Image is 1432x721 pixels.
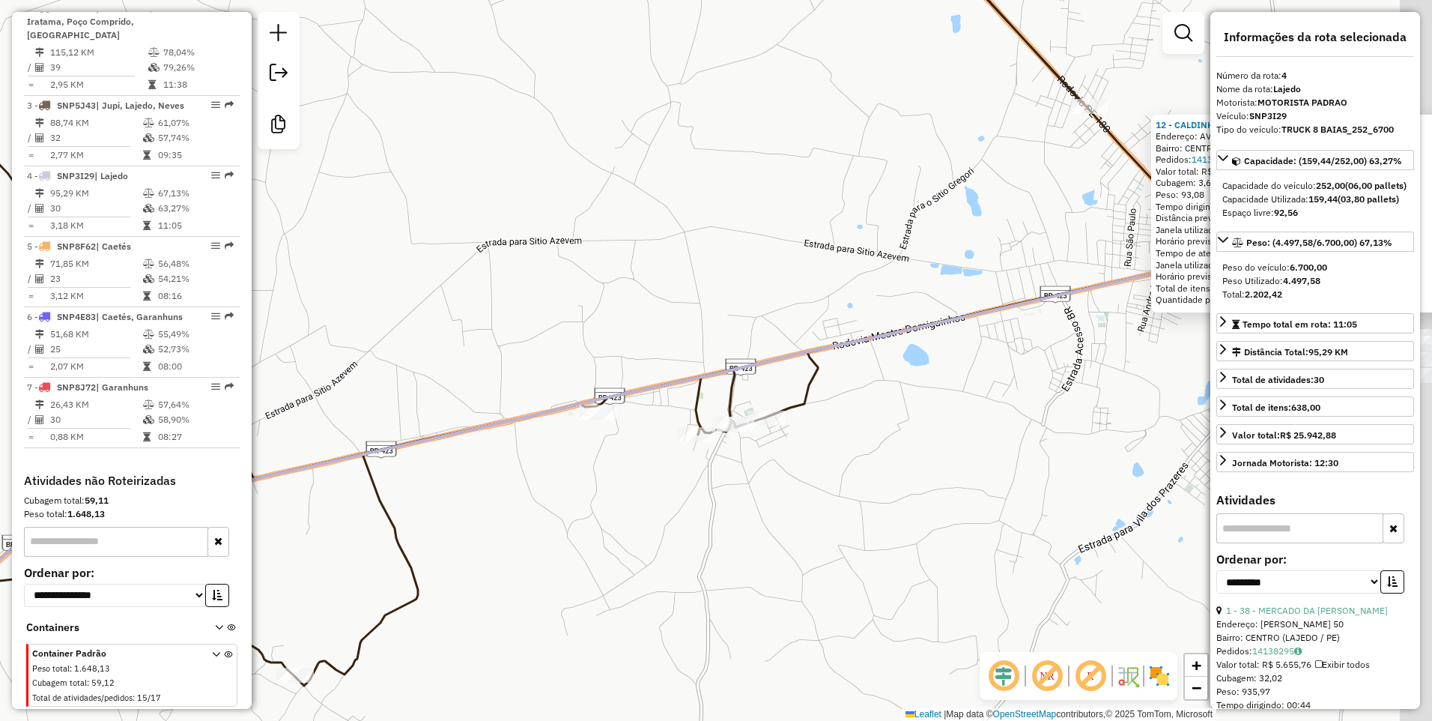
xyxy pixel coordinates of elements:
[74,663,110,674] span: 1.648,13
[143,151,151,160] i: Tempo total em rota
[1216,232,1414,252] a: Peso: (4.497,58/6.700,00) 67,13%
[27,271,34,286] td: /
[32,678,87,688] span: Cubagem total
[49,115,142,130] td: 88,74 KM
[1216,369,1414,389] a: Total de atividades:30
[1216,699,1414,712] div: Tempo dirigindo: 00:44
[944,709,946,720] span: |
[27,429,34,444] td: =
[1232,401,1320,414] div: Total de itens:
[1216,618,1414,631] div: Endereço: [PERSON_NAME] 50
[157,256,233,271] td: 56,48%
[143,133,154,142] i: % de utilização da cubagem
[1216,96,1414,109] div: Motorista:
[57,100,96,111] span: SNP5J43
[1222,179,1408,193] div: Capacidade do veículo:
[35,274,44,283] i: Total de Atividades
[1192,656,1201,675] span: +
[35,118,44,127] i: Distância Total
[1280,429,1336,441] strong: R$ 25.942,88
[157,342,233,357] td: 52,73%
[1156,119,1280,130] a: 12 - CALDINH ANCELMO BOX
[1252,645,1302,657] a: 14138295
[27,311,183,322] span: 6 -
[1345,180,1407,191] strong: (06,00 pallets)
[157,429,233,444] td: 08:27
[49,429,142,444] td: 0,88 KM
[27,2,153,40] span: | Canhotinho, Iratama, Poço Comprido, [GEOGRAPHIC_DATA]
[157,201,233,216] td: 63,27%
[157,271,233,286] td: 54,21%
[143,432,151,441] i: Tempo total em rota
[49,218,142,233] td: 3,18 KM
[211,312,220,321] em: Opções
[1308,193,1338,205] strong: 159,44
[1147,664,1171,688] img: Exibir/Ocultar setores
[87,678,89,688] span: :
[1216,672,1414,685] div: Cubagem: 32,02
[1216,150,1414,170] a: Capacidade: (159,44/252,00) 63,27%
[27,170,128,181] span: 4 -
[1232,429,1336,442] div: Valor total:
[49,289,142,304] td: 3,12 KM
[143,221,151,230] i: Tempo total em rota
[49,412,142,427] td: 30
[1185,677,1207,699] a: Zoom out
[1216,341,1414,361] a: Distância Total:95,29 KM
[1308,346,1348,358] span: 95,29 KM
[225,312,234,321] em: Rota exportada
[24,474,240,488] h4: Atividades não Roteirizadas
[35,259,44,268] i: Distância Total
[143,330,154,339] i: % de utilização do peso
[49,148,142,163] td: 2,77 KM
[27,100,184,111] span: 3 -
[27,148,34,163] td: =
[143,400,154,409] i: % de utilização do peso
[264,18,294,52] a: Nova sessão e pesquisa
[1290,262,1327,273] strong: 6.700,00
[57,2,96,13] span: SNP6E43
[35,345,44,354] i: Total de Atividades
[157,359,233,374] td: 08:00
[27,218,34,233] td: =
[143,189,154,198] i: % de utilização do peso
[27,77,34,92] td: =
[35,133,44,142] i: Total de Atividades
[27,130,34,145] td: /
[157,218,233,233] td: 11:05
[1216,493,1414,507] h4: Atividades
[143,274,154,283] i: % de utilização da cubagem
[148,48,160,57] i: % de utilização do peso
[143,415,154,424] i: % de utilização da cubagem
[211,241,220,250] em: Opções
[157,327,233,342] td: 55,49%
[1316,180,1345,191] strong: 252,00
[157,397,233,412] td: 57,64%
[1216,82,1414,96] div: Nome da rota:
[148,80,156,89] i: Tempo total em rota
[157,130,233,145] td: 57,74%
[133,693,135,703] span: :
[27,289,34,304] td: =
[1257,97,1347,108] strong: MOTORISTA PADRAO
[1216,631,1414,645] div: Bairro: CENTRO (LAJEDO / PE)
[986,658,1022,694] span: Ocultar deslocamento
[49,397,142,412] td: 26,43 KM
[1232,456,1338,470] div: Jornada Motorista: 12:30
[1222,206,1408,220] div: Espaço livre:
[225,241,234,250] em: Rota exportada
[57,311,96,322] span: SNP4E83
[49,327,142,342] td: 51,68 KM
[35,400,44,409] i: Distância Total
[49,359,142,374] td: 2,07 KM
[1283,275,1320,286] strong: 4.497,58
[49,45,148,60] td: 115,12 KM
[27,201,34,216] td: /
[1281,70,1287,81] strong: 4
[1216,658,1414,672] div: Valor total: R$ 5.655,76
[1185,654,1207,677] a: Zoom in
[49,186,142,201] td: 95,29 KM
[1192,154,1241,165] a: 14138337
[148,63,160,72] i: % de utilização da cubagem
[157,412,233,427] td: 58,90%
